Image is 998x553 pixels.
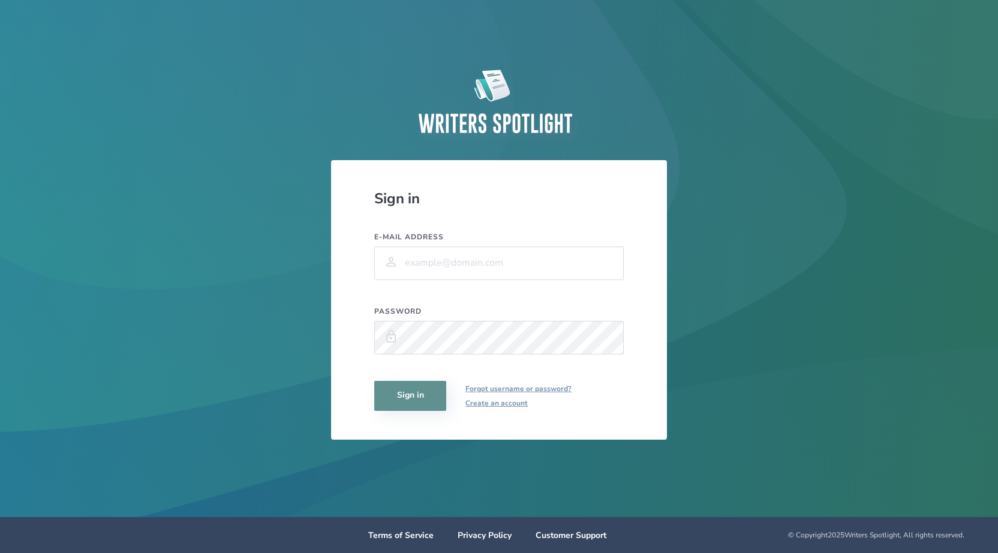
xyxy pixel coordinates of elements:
a: Forgot username or password? [465,381,572,396]
label: Password [374,306,624,316]
div: Sign in [374,189,624,208]
a: Create an account [465,396,572,410]
label: E-mail address [374,232,624,242]
a: Customer Support [536,530,606,541]
a: Terms of Service [368,530,434,541]
button: Sign in [374,381,446,411]
a: Privacy Policy [458,530,512,541]
input: example@domain.com [374,247,624,280]
div: © Copyright 2025 Writers Spotlight, All rights reserved. [646,530,964,540]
